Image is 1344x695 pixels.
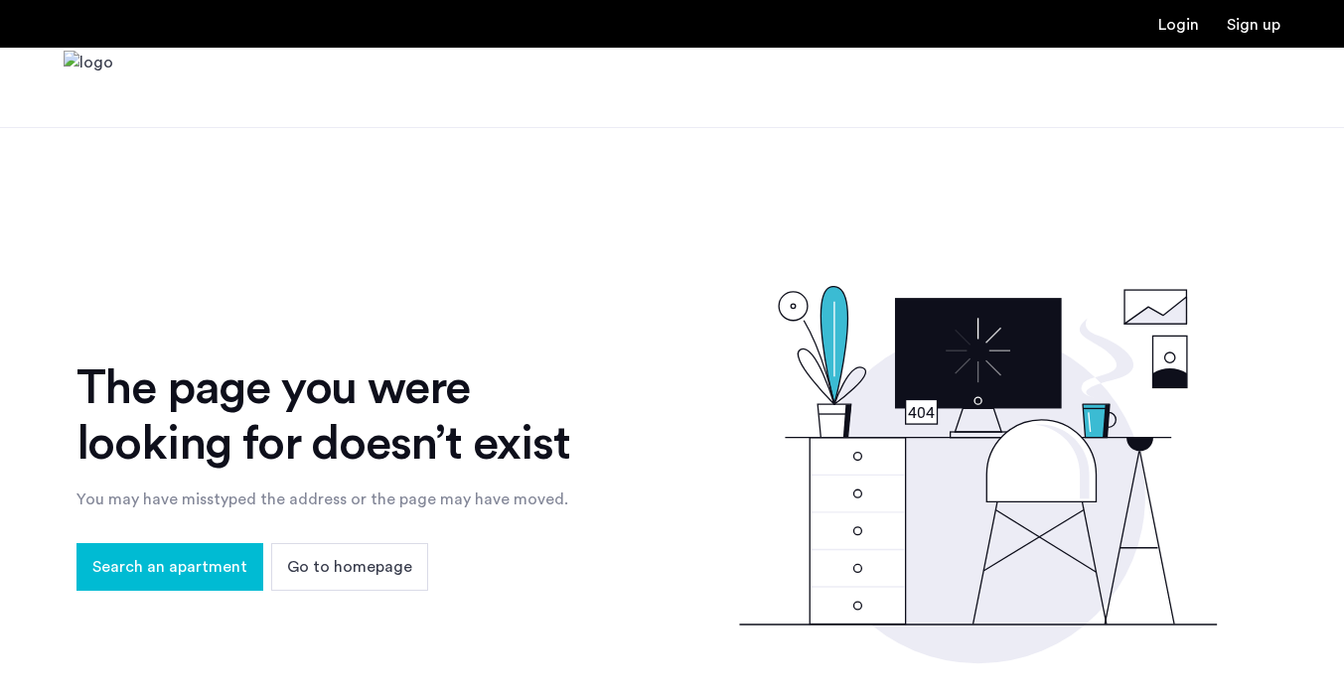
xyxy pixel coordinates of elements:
button: button [271,543,428,591]
span: Search an apartment [92,555,247,579]
div: The page you were looking for doesn’t exist [76,360,606,472]
span: Go to homepage [287,555,412,579]
button: button [76,543,263,591]
a: Registration [1227,17,1280,33]
div: You may have misstyped the address or the page may have moved. [76,487,606,511]
a: Login [1158,17,1199,33]
img: logo [64,51,113,125]
a: Cazamio Logo [64,51,113,125]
